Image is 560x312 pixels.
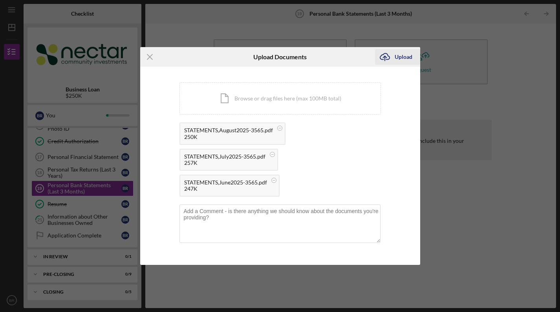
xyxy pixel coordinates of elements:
div: 257K [184,160,265,166]
div: 247K [184,186,267,192]
div: STATEMENTS,June2025-3565.pdf [184,179,267,186]
div: STATEMENTS,July2025-3565.pdf [184,153,265,160]
div: STATEMENTS,August2025-3565.pdf [184,127,273,133]
h6: Upload Documents [253,53,307,60]
button: Upload [375,49,420,65]
div: Upload [395,49,412,65]
div: 250K [184,134,273,140]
